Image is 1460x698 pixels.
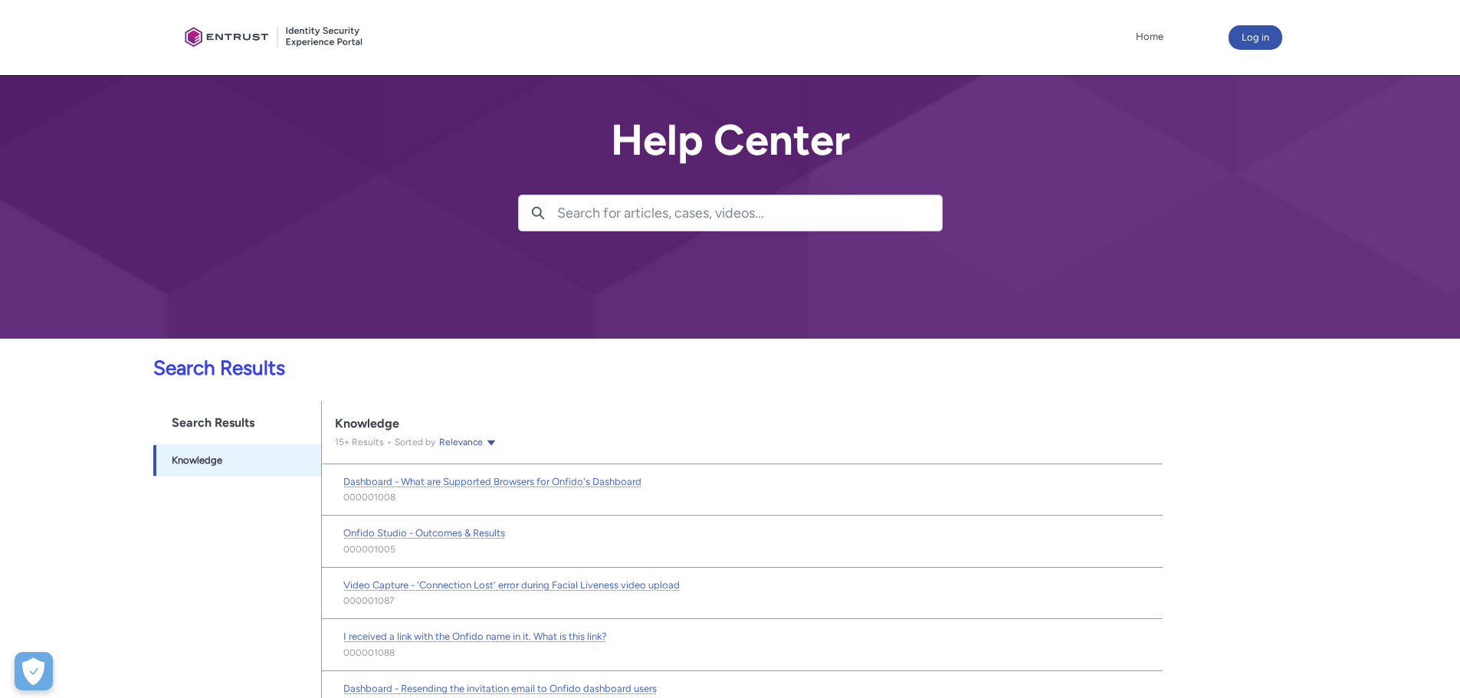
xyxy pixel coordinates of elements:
div: Knowledge [335,416,1150,431]
span: Onfido Studio - Outcomes & Results [343,527,505,539]
div: Sorted by [384,434,497,450]
p: 15 + Results [335,435,384,449]
lightning-formatted-text: 000001008 [343,490,395,504]
div: Cookie Preferences [15,652,53,690]
h1: Search Results [153,401,320,444]
button: Log in [1229,25,1282,50]
input: Search for articles, cases, videos... [557,195,942,231]
button: Relevance [438,434,497,450]
h2: Help Center [518,116,943,164]
button: Search [519,195,557,231]
a: Home [1132,25,1167,48]
iframe: Qualified Messenger [1389,628,1460,698]
lightning-formatted-text: 000001087 [343,594,394,608]
span: • [384,437,395,447]
lightning-formatted-text: 000001005 [343,542,395,556]
span: Knowledge [172,453,222,468]
p: Search Results [9,353,1163,383]
span: Dashboard - What are Supported Browsers for Onfido's Dashboard [343,476,641,487]
span: Video Capture - 'Connection Lost' error during Facial Liveness video upload [343,579,680,591]
button: Open Preferences [15,652,53,690]
a: Knowledge [153,444,320,477]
